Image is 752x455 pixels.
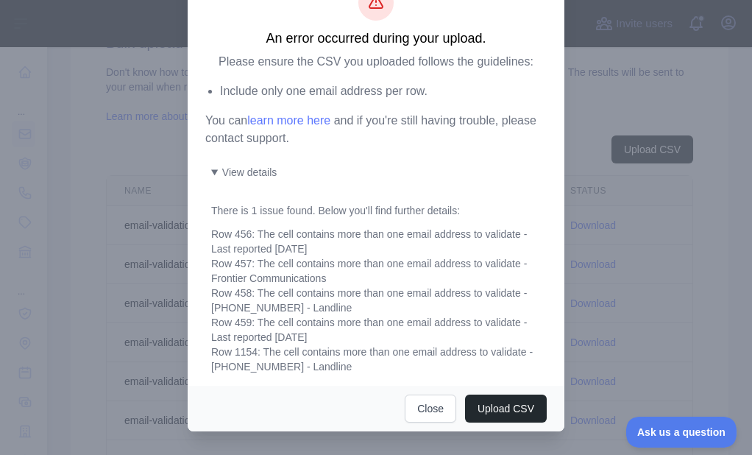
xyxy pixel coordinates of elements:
[205,29,547,47] h3: An error occurred during your upload.
[211,227,547,374] div: Row 455: The cell contains more than one email address to validate - Possible Primary Phone Row 4...
[465,395,547,423] button: Upload CSV
[205,53,547,71] p: Please ensure the CSV you uploaded follows the guidelines:
[405,395,456,423] button: Close
[211,203,547,218] p: There is 1 issue found . Below you'll find further details:
[220,82,547,100] li: Include only one email address per row.
[211,165,547,180] summary: View details
[247,114,330,127] a: learn more here
[626,417,737,448] iframe: Toggle Customer Support
[205,112,547,147] p: You can and if you're still having trouble, please contact support.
